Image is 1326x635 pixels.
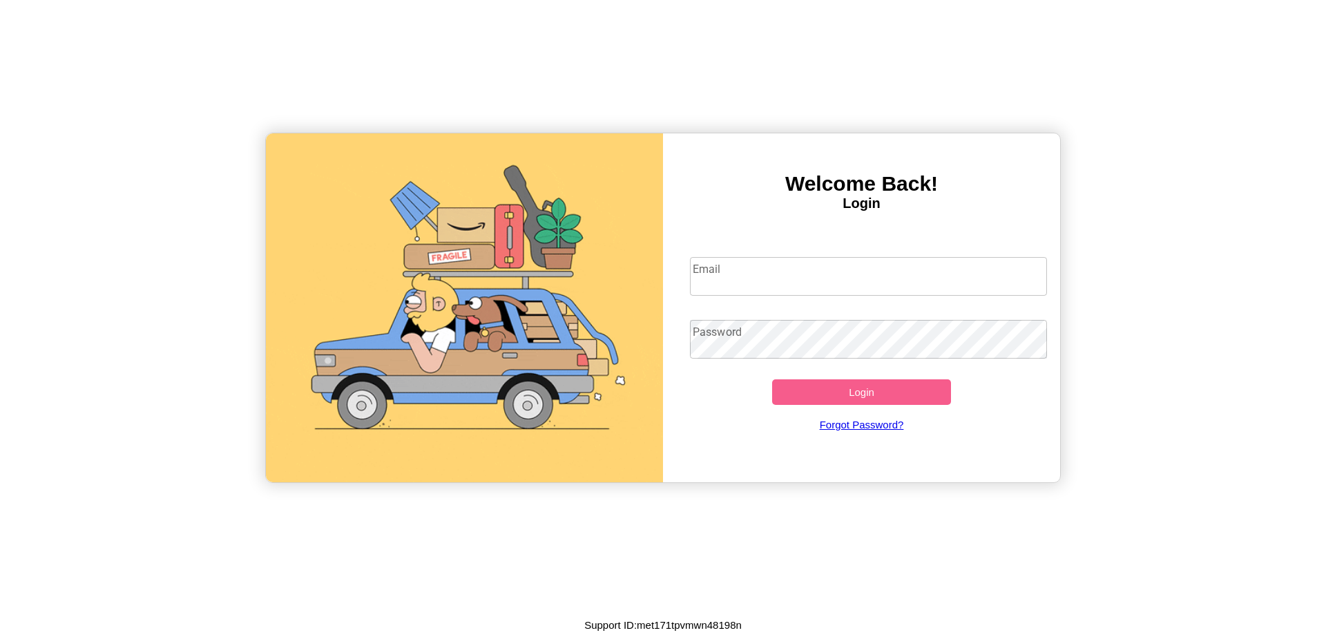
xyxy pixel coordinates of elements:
[663,196,1060,211] h4: Login
[663,172,1060,196] h3: Welcome Back!
[266,133,663,482] img: gif
[683,405,1041,444] a: Forgot Password?
[772,379,951,405] button: Login
[584,616,742,634] p: Support ID: met171tpvmwn48198n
